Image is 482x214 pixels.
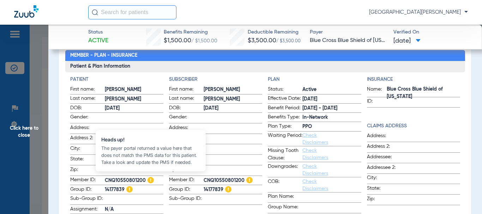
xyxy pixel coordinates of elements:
[204,186,262,194] span: 14177839
[169,104,204,113] span: DOB:
[70,155,105,165] span: State:
[268,203,302,213] span: Group Name:
[268,132,302,146] span: Waiting Period:
[70,124,105,134] span: Address:
[302,105,361,112] span: [DATE] - [DATE]
[302,96,361,103] span: [DATE]
[70,195,105,204] span: Sub-Group ID:
[367,174,402,184] span: City:
[70,176,105,185] span: Member ID:
[302,148,328,160] a: Check Disclaimers
[105,177,163,184] span: CNQ10550801200
[225,186,231,192] img: Hazard
[302,123,361,130] span: PPO
[268,123,302,131] span: Plan Type:
[70,104,105,113] span: DOB:
[248,37,276,44] span: $3,500.00
[246,177,253,183] img: Hazard
[268,104,302,113] span: Benefit Period:
[169,186,204,194] span: Group ID:
[310,29,387,36] span: Payer
[310,36,387,45] span: Blue Cross Blue Shield of [US_STATE]
[65,50,465,61] h2: Member - Plan - Insurance
[70,86,105,94] span: First name:
[367,143,402,152] span: Address 2:
[367,122,460,130] h4: Claims Address
[367,86,387,97] span: Name:
[268,114,302,122] span: Benefits Type:
[302,133,328,145] a: Check Disclaimers
[393,29,471,36] span: Verified On
[70,145,105,154] span: City:
[70,76,163,83] h4: Patient
[70,166,105,176] span: Zip:
[367,164,402,173] span: Addressee 2:
[105,206,163,213] span: N/A
[367,98,387,107] span: ID:
[169,86,204,94] span: First name:
[169,76,262,83] h4: Subscriber
[164,29,217,36] span: Benefits Remaining
[387,90,460,97] span: Blue Cross Blue Shield of [US_STATE]
[70,134,105,144] span: Address 2:
[105,96,163,103] span: [PERSON_NAME]
[191,38,217,43] span: / $1,500.00
[70,186,105,194] span: Group ID:
[70,114,105,123] span: Gender:
[268,147,302,162] span: Missing Tooth Clause:
[393,37,421,45] span: [DATE]
[65,61,465,72] h3: Patient & Plan Information
[302,164,328,176] a: Check Disclaimers
[88,5,176,19] input: Search for patients
[169,124,204,134] span: Address:
[101,136,200,143] span: Heads up!
[367,195,402,205] span: Zip:
[204,177,262,184] span: CNQ10550801200
[101,145,200,166] div: The payer portal returned a value here that does not match the PMS data for this patient. Take a ...
[126,186,133,192] img: Hazard
[70,95,105,103] span: Last name:
[302,86,361,93] span: Active
[92,9,98,16] img: Search Icon
[70,206,105,214] span: Assignment:
[88,36,108,45] span: Active
[14,5,38,18] img: Zuub Logo
[88,29,108,36] span: Status
[105,105,163,112] span: [DATE]
[268,86,302,94] span: Status:
[268,76,361,83] h4: Plan
[169,95,204,103] span: Last name:
[302,114,361,121] span: In-Network
[268,163,302,177] span: Downgrades:
[147,177,154,183] img: Hazard
[447,180,482,214] iframe: Chat Widget
[164,37,191,44] span: $1,500.00
[367,185,402,194] span: State:
[169,114,204,123] span: Gender:
[268,95,302,103] span: Effective Date:
[248,29,301,36] span: Deductible Remaining
[204,96,262,103] span: [PERSON_NAME]
[105,186,163,194] span: 14177839
[169,195,204,204] span: Sub-Group ID:
[204,86,262,93] span: [PERSON_NAME]
[367,132,402,142] span: Address:
[369,9,468,16] span: [GEOGRAPHIC_DATA][PERSON_NAME]
[302,179,328,191] a: Check Disclaimers
[367,76,460,83] h4: Insurance
[367,153,402,163] span: Addressee:
[169,176,204,185] span: Member ID:
[105,86,163,93] span: [PERSON_NAME]
[204,105,262,112] span: [DATE]
[276,39,301,43] span: / $3,500.00
[268,193,302,202] span: Plan Name:
[268,178,302,192] span: COB:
